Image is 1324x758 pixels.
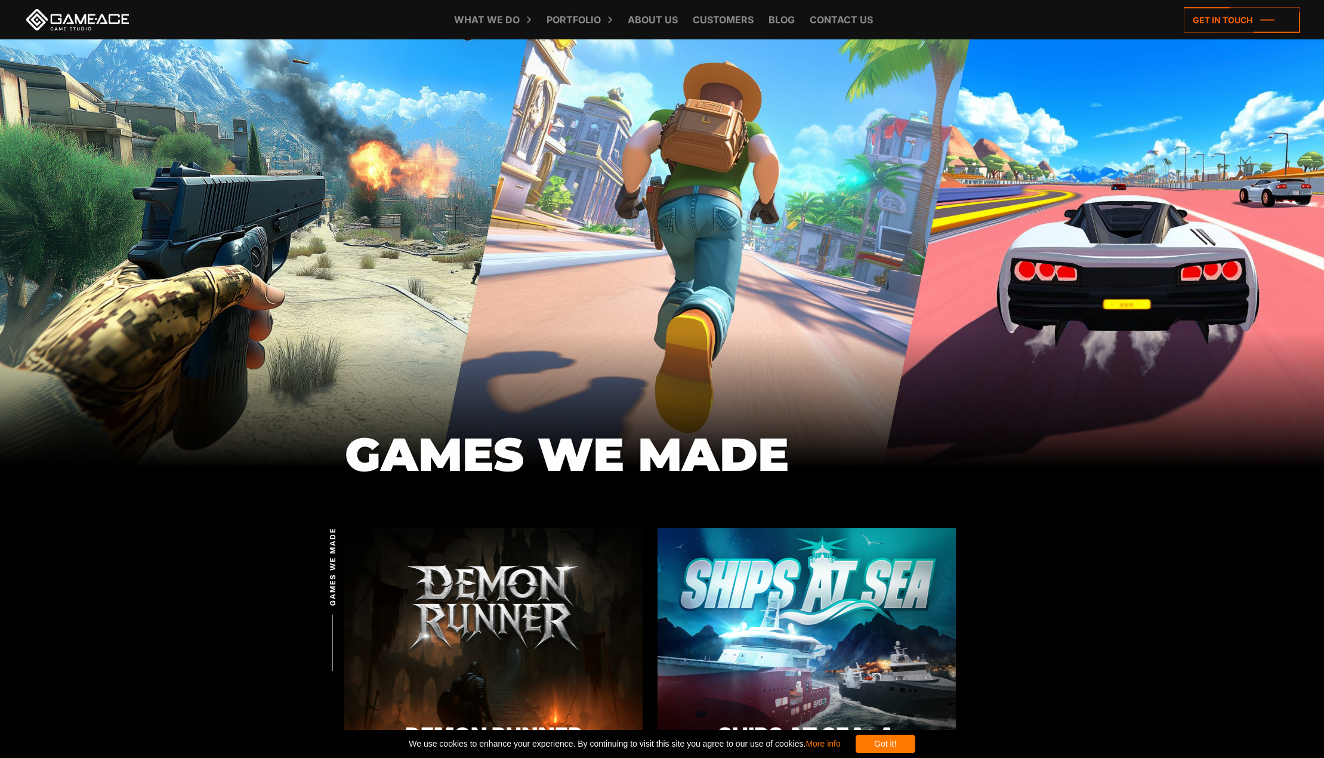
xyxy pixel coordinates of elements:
[856,735,915,753] div: Got it!
[328,528,338,606] span: GAMES WE MADE
[1184,7,1300,33] a: Get in touch
[409,735,840,753] span: We use cookies to enhance your experience. By continuing to visit this site you agree to our use ...
[805,739,840,748] a: More info
[345,429,980,480] h1: GAMES WE MADE
[344,719,643,751] div: Demon Runner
